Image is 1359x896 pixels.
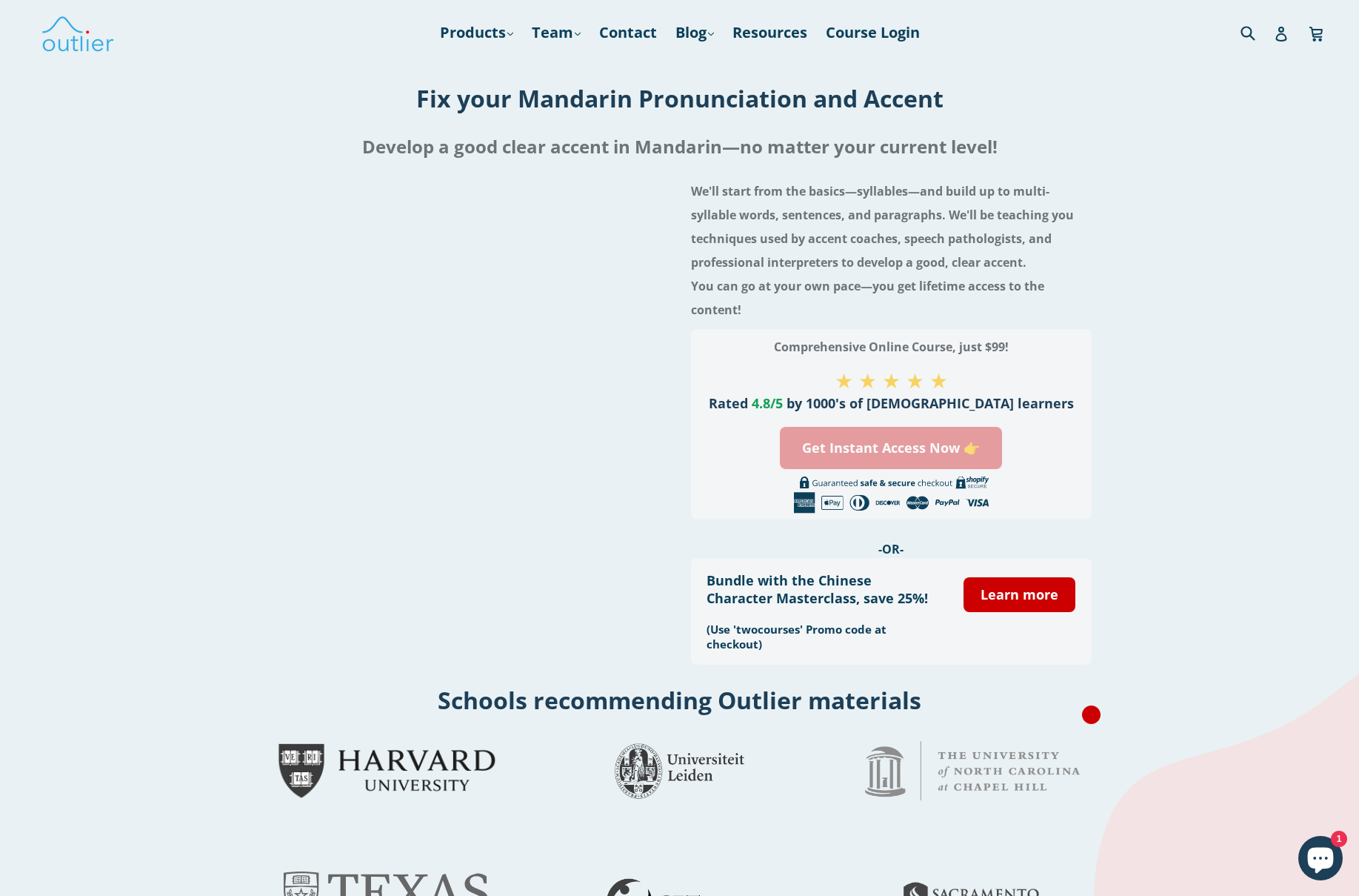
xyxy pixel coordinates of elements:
[668,19,721,46] a: Blog
[818,19,927,46] a: Course Login
[252,129,1108,165] h2: Develop a good clear accent in Mandarin—no matter your current level!
[524,19,588,46] a: Team
[787,394,1074,412] span: by 1000's of [DEMOGRAPHIC_DATA] learners
[252,684,1108,716] h2: Schools recommending Outlier materials
[725,19,815,46] a: Resources
[752,394,783,412] span: 4.8/5
[1294,836,1347,884] inbox-online-store-chat: Shopify online store chat
[592,19,664,46] a: Contact
[268,193,669,418] iframe: Embedded Youtube Video
[691,179,1092,322] h4: We'll start from the basics—syllables—and build up to multi-syllable words, sentences, and paragr...
[707,571,941,607] h3: Bundle with the Chinese Character Masterclass, save 25%!
[707,335,1075,359] h3: Comprehensive Online Course, just $99!
[707,622,941,651] h3: (Use 'twocourses' Promo code at checkout)
[780,427,1002,469] a: Get Instant Access Now 👉
[1237,17,1278,47] input: Search
[252,82,1108,114] h1: Fix your Mandarin Pronunciation and Accent
[41,11,115,54] img: Outlier Linguistics
[433,19,521,46] a: Products
[964,577,1075,612] a: Learn more
[878,541,904,557] span: -OR-
[709,394,748,412] span: Rated
[835,366,948,394] span: ★ ★ ★ ★ ★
